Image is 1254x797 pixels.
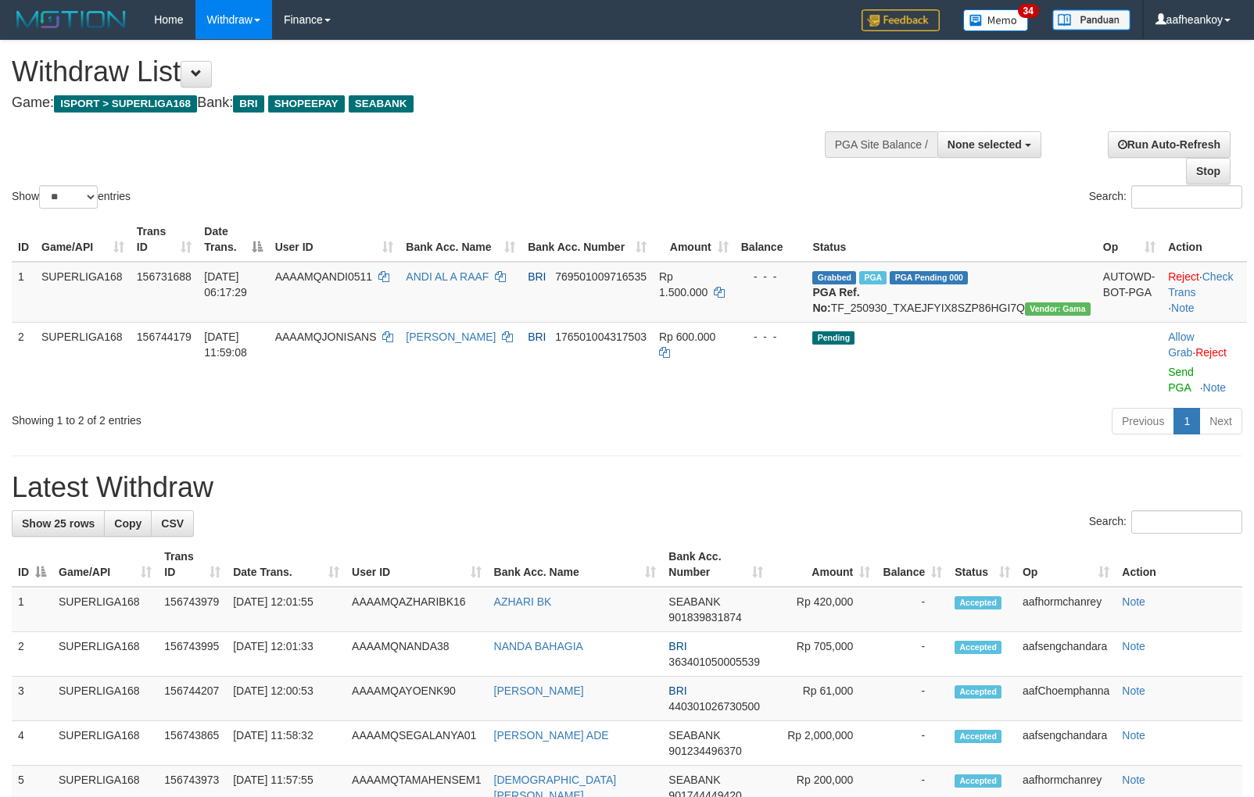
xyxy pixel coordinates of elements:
span: Marked by aafromsomean [859,271,887,284]
th: User ID: activate to sort column ascending [346,542,487,587]
th: Trans ID: activate to sort column ascending [158,542,227,587]
a: CSV [151,510,194,537]
a: Reject [1168,270,1199,283]
a: NANDA BAHAGIA [494,640,583,652]
input: Search: [1131,185,1242,209]
td: TF_250930_TXAEJFYIX8SZP86HGI7Q [806,262,1096,323]
td: AAAAMQSEGALANYA01 [346,721,487,766]
td: aafsengchandara [1016,721,1116,766]
a: AZHARI BK [494,595,552,608]
a: Previous [1112,408,1174,434]
th: Action [1116,542,1242,587]
a: Note [1122,774,1145,786]
img: Feedback.jpg [862,9,940,31]
td: · · [1162,262,1247,323]
a: [PERSON_NAME] ADE [494,729,609,742]
label: Search: [1089,510,1242,534]
span: AAAAMQJONISANS [275,331,377,343]
span: BRI [233,95,263,113]
a: Copy [104,510,152,537]
img: MOTION_logo.png [12,8,131,31]
span: Accepted [955,641,1001,654]
td: aafsengchandara [1016,632,1116,677]
a: Send PGA [1168,366,1194,394]
td: SUPERLIGA168 [35,262,131,323]
a: Next [1199,408,1242,434]
span: Copy 176501004317503 to clipboard [555,331,647,343]
td: - [876,721,948,766]
img: Button%20Memo.svg [963,9,1029,31]
td: Rp 61,000 [769,677,876,721]
span: Copy 440301026730500 to clipboard [668,700,760,713]
span: SHOPEEPAY [268,95,345,113]
select: Showentries [39,185,98,209]
a: Note [1122,684,1145,697]
td: aafChoemphanna [1016,677,1116,721]
td: [DATE] 11:58:32 [227,721,346,766]
label: Search: [1089,185,1242,209]
span: Accepted [955,730,1001,743]
span: Copy 363401050005539 to clipboard [668,656,760,668]
span: SEABANK [349,95,414,113]
td: 156743995 [158,632,227,677]
img: panduan.png [1052,9,1130,30]
div: - - - [741,269,801,284]
td: AAAAMQAYOENK90 [346,677,487,721]
th: User ID: activate to sort column ascending [269,217,400,262]
th: Bank Acc. Number: activate to sort column ascending [662,542,769,587]
th: Status: activate to sort column ascending [948,542,1016,587]
a: Reject [1195,346,1227,359]
span: AAAAMQANDI0511 [275,270,373,283]
td: AAAAMQNANDA38 [346,632,487,677]
td: 156744207 [158,677,227,721]
a: Note [1203,381,1227,394]
div: - - - [741,329,801,345]
a: Note [1122,640,1145,652]
td: AAAAMQAZHARIBK16 [346,587,487,632]
td: SUPERLIGA168 [35,322,131,402]
th: Balance [735,217,807,262]
th: Game/API: activate to sort column ascending [52,542,158,587]
a: Allow Grab [1168,331,1194,359]
span: BRI [528,270,546,283]
h1: Latest Withdraw [12,472,1242,503]
td: Rp 705,000 [769,632,876,677]
th: Trans ID: activate to sort column ascending [131,217,199,262]
a: Check Trans [1168,270,1233,298]
td: 3 [12,677,52,721]
span: Accepted [955,774,1001,788]
span: Grabbed [812,271,856,284]
th: Amount: activate to sort column ascending [769,542,876,587]
a: Note [1122,729,1145,742]
td: Rp 420,000 [769,587,876,632]
th: Op: activate to sort column ascending [1016,542,1116,587]
th: Bank Acc. Name: activate to sort column ascending [488,542,663,587]
td: SUPERLIGA168 [52,677,158,721]
b: PGA Ref. No: [812,286,859,314]
span: Accepted [955,596,1001,609]
button: None selected [937,131,1041,158]
th: ID [12,217,35,262]
a: Run Auto-Refresh [1108,131,1231,158]
span: 156744179 [137,331,192,343]
a: Note [1171,302,1195,314]
span: ISPORT > SUPERLIGA168 [54,95,197,113]
span: Accepted [955,685,1001,699]
td: 1 [12,587,52,632]
span: Show 25 rows [22,517,95,530]
span: Vendor URL: https://trx31.1velocity.biz [1025,302,1091,316]
th: Date Trans.: activate to sort column descending [198,217,268,262]
span: Copy 901839831874 to clipboard [668,611,741,624]
span: CSV [161,517,184,530]
th: Balance: activate to sort column ascending [876,542,948,587]
label: Show entries [12,185,131,209]
span: Rp 600.000 [659,331,715,343]
td: AUTOWD-BOT-PGA [1097,262,1162,323]
a: [PERSON_NAME] [406,331,496,343]
th: Status [806,217,1096,262]
td: - [876,587,948,632]
td: [DATE] 12:01:33 [227,632,346,677]
span: Rp 1.500.000 [659,270,708,298]
span: SEABANK [668,729,720,742]
td: [DATE] 12:00:53 [227,677,346,721]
